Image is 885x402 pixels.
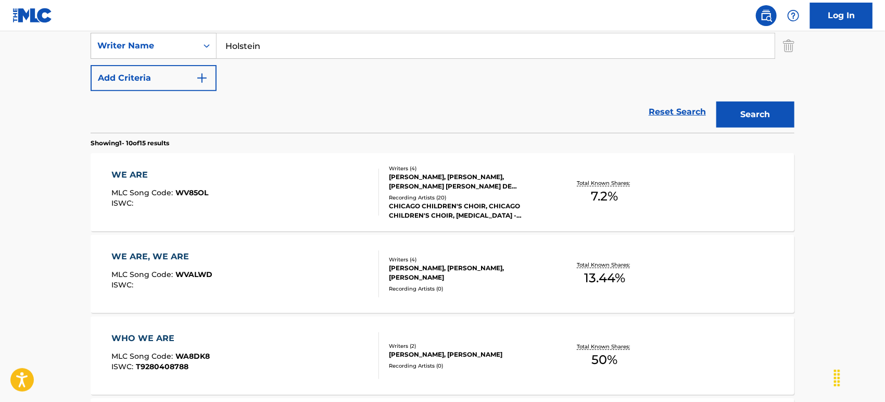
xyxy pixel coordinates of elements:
a: WE ARE, WE AREMLC Song Code:WVALWDISWC:Writers (4)[PERSON_NAME], [PERSON_NAME], [PERSON_NAME]Reco... [91,235,794,313]
a: WE AREMLC Song Code:WV85OLISWC:Writers (4)[PERSON_NAME], [PERSON_NAME], [PERSON_NAME] [PERSON_NAM... [91,153,794,231]
img: help [787,9,800,22]
div: [PERSON_NAME], [PERSON_NAME], [PERSON_NAME] [PERSON_NAME] DE [PERSON_NAME] [389,172,546,191]
div: Help [783,5,804,26]
div: WE ARE, WE ARE [112,250,213,263]
p: Total Known Shares: [577,179,633,187]
a: Public Search [756,5,777,26]
img: 9d2ae6d4665cec9f34b9.svg [196,72,208,84]
span: 13.44 % [584,269,625,287]
div: Writers ( 4 ) [389,256,546,263]
div: Writers ( 2 ) [389,342,546,350]
span: T9280408788 [136,362,189,371]
button: Search [716,102,794,128]
span: WVALWD [176,270,213,279]
a: Log In [810,3,873,29]
div: CHICAGO CHILDREN'S CHOIR, CHICAGO CHILDREN'S CHOIR, [MEDICAL_DATA] - CINCINNATI'S WOMEN'S CHOIR, ... [389,202,546,220]
iframe: Chat Widget [833,352,885,402]
div: [PERSON_NAME], [PERSON_NAME] [389,350,546,359]
span: MLC Song Code : [112,188,176,197]
div: Writer Name [97,40,191,52]
span: MLC Song Code : [112,270,176,279]
img: Delete Criterion [783,33,794,59]
div: Recording Artists ( 0 ) [389,362,546,370]
div: Drag [829,362,845,394]
a: WHO WE AREMLC Song Code:WA8DK8ISWC:T9280408788Writers (2)[PERSON_NAME], [PERSON_NAME]Recording Ar... [91,317,794,395]
span: 50 % [592,350,618,369]
img: search [760,9,773,22]
span: WV85OL [176,188,209,197]
img: MLC Logo [12,8,53,23]
span: ISWC : [112,280,136,290]
span: ISWC : [112,362,136,371]
span: WA8DK8 [176,351,210,361]
span: ISWC : [112,198,136,208]
p: Showing 1 - 10 of 15 results [91,139,169,148]
div: WHO WE ARE [112,332,210,345]
p: Total Known Shares: [577,343,633,350]
div: Writers ( 4 ) [389,165,546,172]
form: Search Form [91,1,794,133]
div: [PERSON_NAME], [PERSON_NAME], [PERSON_NAME] [389,263,546,282]
div: Recording Artists ( 20 ) [389,194,546,202]
a: Reset Search [643,100,711,123]
button: Add Criteria [91,65,217,91]
span: 7.2 % [591,187,618,206]
div: Recording Artists ( 0 ) [389,285,546,293]
p: Total Known Shares: [577,261,633,269]
span: MLC Song Code : [112,351,176,361]
div: WE ARE [112,169,209,181]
